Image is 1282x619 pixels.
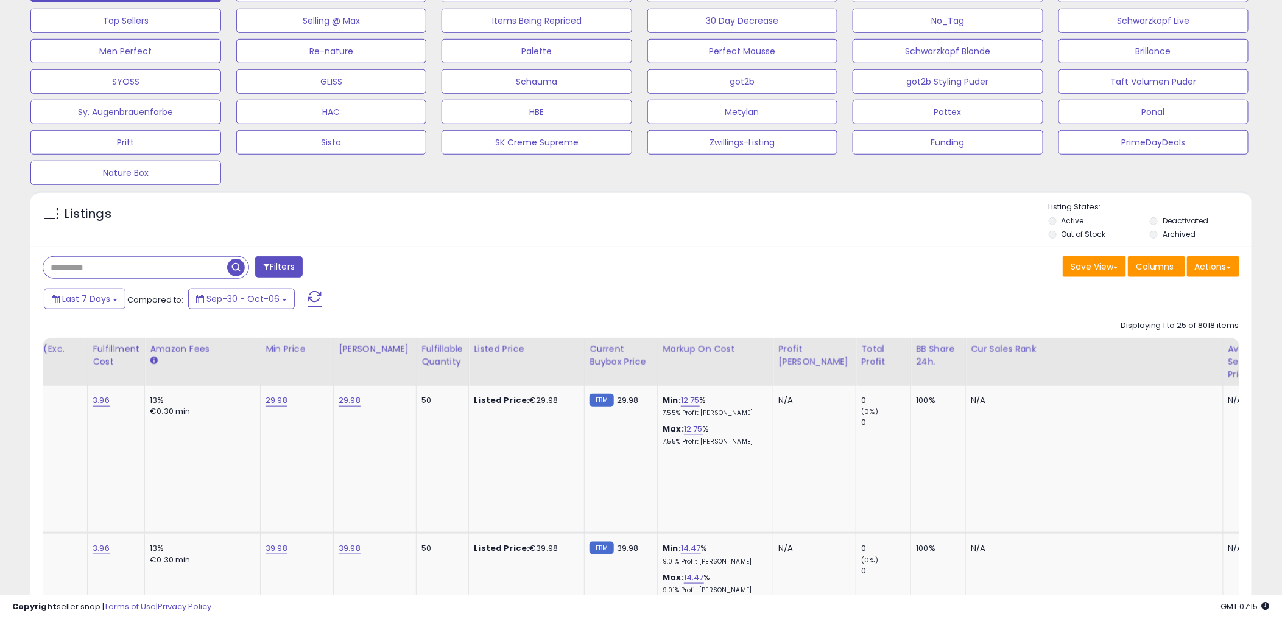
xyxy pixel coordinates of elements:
div: N/A [971,543,1213,554]
b: Listed Price: [474,542,529,554]
div: €39.98 [474,543,575,554]
span: Compared to: [127,294,183,306]
a: 14.47 [684,572,704,584]
b: Listed Price: [474,394,529,406]
span: 39.98 [617,542,639,554]
div: 50 [421,543,459,554]
div: 13% [150,395,251,406]
span: Last 7 Days [62,293,110,305]
div: 13% [150,543,251,554]
span: Sep-30 - Oct-06 [206,293,280,305]
button: Schauma [442,69,632,94]
div: Markup on Cost [663,343,768,355]
button: Sep-30 - Oct-06 [188,289,295,309]
button: Metylan [647,100,838,124]
small: FBM [590,542,613,554]
button: Items Being Repriced [442,9,632,33]
div: Fulfillment Cost [93,343,139,368]
div: N/A [1228,395,1269,406]
label: Active [1062,215,1084,226]
button: got2b Styling Puder [853,69,1043,94]
button: Palette [442,39,632,63]
th: The percentage added to the cost of goods (COGS) that forms the calculator for Min & Max prices. [658,338,773,386]
div: 100% [916,395,956,406]
small: (0%) [861,555,878,565]
button: Schwarzkopf Live [1058,9,1249,33]
div: seller snap | | [12,601,211,613]
button: Zwillings-Listing [647,130,838,155]
p: 9.01% Profit [PERSON_NAME] [663,558,764,566]
div: Min Price [266,343,328,355]
button: Selling @ Max [236,9,427,33]
a: 29.98 [266,394,287,407]
div: [PERSON_NAME] [339,343,411,355]
a: 14.47 [681,542,701,554]
div: % [663,572,764,595]
a: 3.96 [93,542,110,554]
label: Archived [1163,229,1196,239]
a: 39.98 [266,542,287,554]
div: Avg Selling Price [1228,343,1273,381]
b: Max: [663,423,684,435]
button: Men Perfect [30,39,221,63]
a: 12.75 [681,394,700,407]
b: Min: [663,394,681,406]
p: 7.55% Profit [PERSON_NAME] [663,438,764,446]
div: Cost (Exc. VAT) [19,343,82,368]
button: HBE [442,100,632,124]
div: 100% [916,543,956,554]
h5: Listings [65,206,111,223]
label: Out of Stock [1062,229,1106,239]
button: Sy. Augenbrauenfarbe [30,100,221,124]
p: Listing States: [1049,201,1252,213]
button: got2b [647,69,838,94]
div: % [663,395,764,418]
a: 39.98 [339,542,361,554]
button: SK Creme Supreme [442,130,632,155]
button: HAC [236,100,427,124]
b: Max: [663,572,684,583]
div: N/A [778,395,847,406]
button: GLISS [236,69,427,94]
div: N/A [971,395,1213,406]
div: % [663,424,764,446]
button: Pattex [853,100,1043,124]
a: 12.75 [684,423,703,435]
button: Re-nature [236,39,427,63]
button: Perfect Mousse [647,39,838,63]
span: 29.98 [617,394,639,406]
a: Terms of Use [104,601,156,612]
div: BB Share 24h. [916,343,960,368]
div: 0 [861,417,910,428]
button: Actions [1187,256,1239,277]
button: Schwarzkopf Blonde [853,39,1043,63]
button: Top Sellers [30,9,221,33]
div: N/A [778,543,847,554]
button: Ponal [1058,100,1249,124]
div: Current Buybox Price [590,343,652,368]
div: % [663,543,764,565]
div: Total Profit [861,343,906,368]
span: Columns [1136,261,1174,273]
label: Deactivated [1163,215,1208,226]
div: 0 [861,543,910,554]
a: 3.96 [93,394,110,407]
button: Columns [1128,256,1185,277]
a: Privacy Policy [158,601,211,612]
button: Filters [255,256,303,278]
b: Min: [663,542,681,554]
button: Taft Volumen Puder [1058,69,1249,94]
a: 29.98 [339,394,361,407]
button: Last 7 Days [44,289,125,309]
button: Nature Box [30,161,221,185]
button: Brillance [1058,39,1249,63]
div: Amazon Fees [150,343,255,355]
small: (0%) [861,407,878,416]
div: Profit [PERSON_NAME] [778,343,851,368]
button: Save View [1063,256,1126,277]
strong: Copyright [12,601,57,612]
div: €0.30 min [150,406,251,417]
button: PrimeDayDeals [1058,130,1249,155]
button: SYOSS [30,69,221,94]
small: FBM [590,394,613,407]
